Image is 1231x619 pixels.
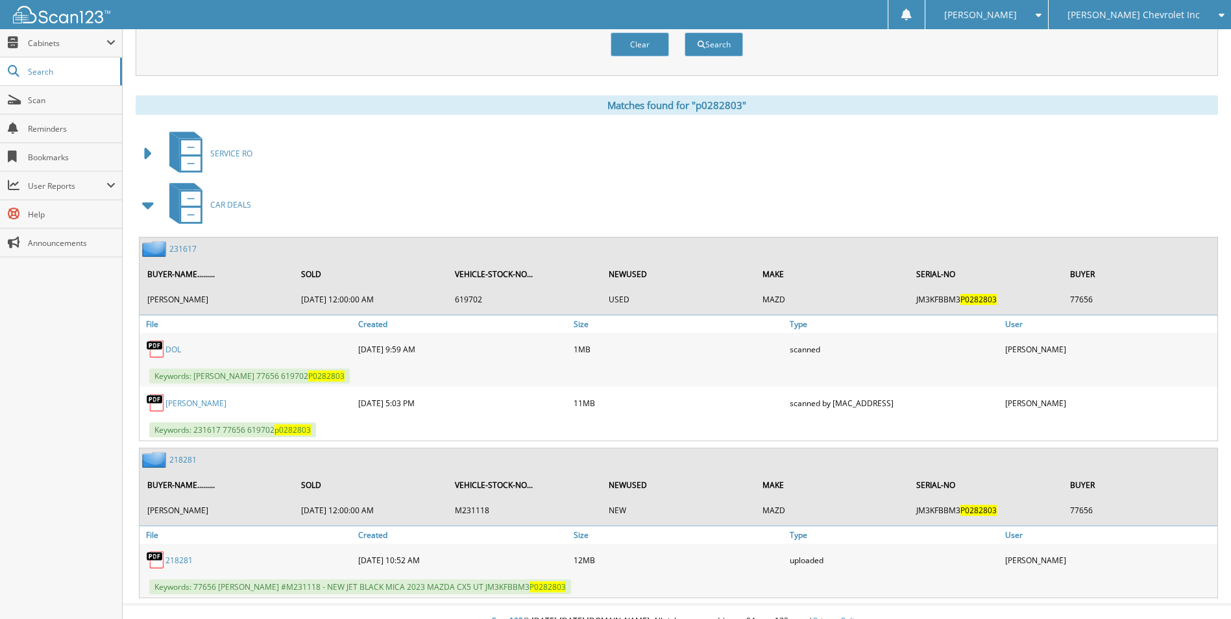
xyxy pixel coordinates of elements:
div: scanned by [MAC_ADDRESS] [786,390,1002,416]
a: User [1002,526,1217,544]
span: CAR DEALS [210,199,251,210]
span: p0282803 [274,424,311,435]
span: Keywords: [PERSON_NAME] 77656 619702 [149,369,350,383]
div: [DATE] 9:59 AM [355,336,570,362]
div: uploaded [786,547,1002,573]
td: M231118 [448,500,601,521]
a: File [140,315,355,333]
div: [PERSON_NAME] [1002,390,1217,416]
td: [PERSON_NAME] [141,289,293,310]
a: [PERSON_NAME] [165,398,226,409]
div: Matches found for "p0282803" [136,95,1218,115]
span: Reminders [28,123,116,134]
span: Keywords: 231617 77656 619702 [149,422,316,437]
td: [DATE] 12:00:00 AM [295,289,447,310]
iframe: Chat Widget [1166,557,1231,619]
div: scanned [786,336,1002,362]
a: User [1002,315,1217,333]
td: NEW [602,500,755,521]
a: DOL [165,344,181,355]
a: 218281 [169,454,197,465]
button: Search [685,32,743,56]
div: [DATE] 10:52 AM [355,547,570,573]
th: BUYER [1064,472,1216,498]
span: P0282803 [960,294,997,305]
td: MAZD [756,500,908,521]
td: USED [602,289,755,310]
a: Type [786,526,1002,544]
span: Scan [28,95,116,106]
td: 619702 [448,289,601,310]
span: Cabinets [28,38,106,49]
td: [DATE] 12:00:00 AM [295,500,447,521]
td: JM3KFBBM3 [910,289,1062,310]
a: 231617 [169,243,197,254]
img: folder2.png [142,241,169,257]
a: 218281 [165,555,193,566]
th: NEWUSED [602,472,755,498]
div: 1MB [570,336,786,362]
a: File [140,526,355,544]
div: [PERSON_NAME] [1002,547,1217,573]
div: 11MB [570,390,786,416]
a: Created [355,526,570,544]
td: [PERSON_NAME] [141,500,293,521]
img: PDF.png [146,339,165,359]
th: VEHICLE-STOCK-NO... [448,261,601,287]
span: User Reports [28,180,106,191]
img: scan123-logo-white.svg [13,6,110,23]
a: Created [355,315,570,333]
th: MAKE [756,261,908,287]
a: Type [786,315,1002,333]
th: SERIAL-NO [910,261,1062,287]
div: [PERSON_NAME] [1002,336,1217,362]
a: Size [570,526,786,544]
img: PDF.png [146,550,165,570]
th: NEWUSED [602,261,755,287]
div: [DATE] 5:03 PM [355,390,570,416]
button: Clear [611,32,669,56]
span: [PERSON_NAME] Chevrolet Inc [1067,11,1200,19]
span: Help [28,209,116,220]
span: Bookmarks [28,152,116,163]
span: Search [28,66,114,77]
span: P0282803 [308,370,345,382]
td: 77656 [1064,500,1216,521]
a: CAR DEALS [162,179,251,230]
span: SERVICE RO [210,148,252,159]
th: SOLD [295,261,447,287]
th: BUYER [1064,261,1216,287]
div: 12MB [570,547,786,573]
a: SERVICE RO [162,128,252,179]
td: 77656 [1064,289,1216,310]
span: [PERSON_NAME] [944,11,1017,19]
span: Keywords: 77656 [PERSON_NAME] #M231118 - NEW JET BLACK MICA 2023 MAZDA CX5 UT JM3KFBBM3 [149,579,571,594]
th: BUYER-NAME......... [141,472,293,498]
a: Size [570,315,786,333]
img: folder2.png [142,452,169,468]
th: SOLD [295,472,447,498]
span: P0282803 [960,505,997,516]
th: VEHICLE-STOCK-NO... [448,472,601,498]
img: PDF.png [146,393,165,413]
td: JM3KFBBM3 [910,500,1062,521]
th: BUYER-NAME......... [141,261,293,287]
span: P0282803 [530,581,566,592]
span: Announcements [28,237,116,249]
th: SERIAL-NO [910,472,1062,498]
td: MAZD [756,289,908,310]
th: MAKE [756,472,908,498]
